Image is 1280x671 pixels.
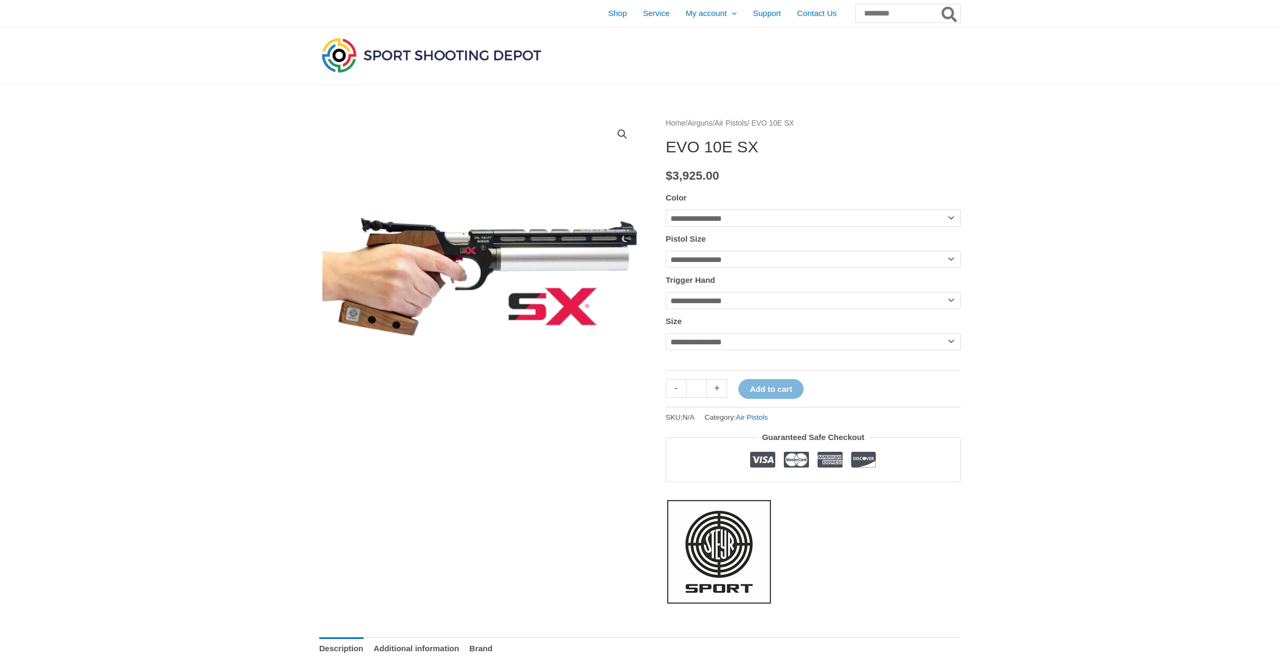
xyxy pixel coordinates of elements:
img: Sport Shooting Depot [319,35,544,75]
a: Airguns [688,119,713,127]
img: EVO 10E SX [319,117,640,437]
span: SKU: [666,411,695,424]
input: Product quantity [686,379,707,398]
bdi: 3,925.00 [666,169,719,182]
label: Color [666,193,687,202]
a: Brand [469,637,492,660]
legend: Guaranteed Safe Checkout [758,430,869,445]
button: Add to cart [738,379,803,399]
label: Pistol Size [666,234,706,243]
span: N/A [683,413,695,421]
span: $ [666,169,673,182]
nav: Breadcrumb [666,117,961,130]
span: Category: [705,411,768,424]
label: Trigger Hand [666,275,715,284]
a: Home [666,119,685,127]
h1: EVO 10E SX [666,137,961,157]
button: Search [939,4,960,22]
a: View full-screen image gallery [613,125,632,144]
a: Steyr Sport [666,498,773,605]
a: Air Pistols [736,413,768,421]
a: + [707,379,727,398]
a: - [666,379,686,398]
label: Size [666,317,682,326]
a: Additional information [374,637,459,660]
a: Description [319,637,364,660]
a: Air Pistols [714,119,747,127]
